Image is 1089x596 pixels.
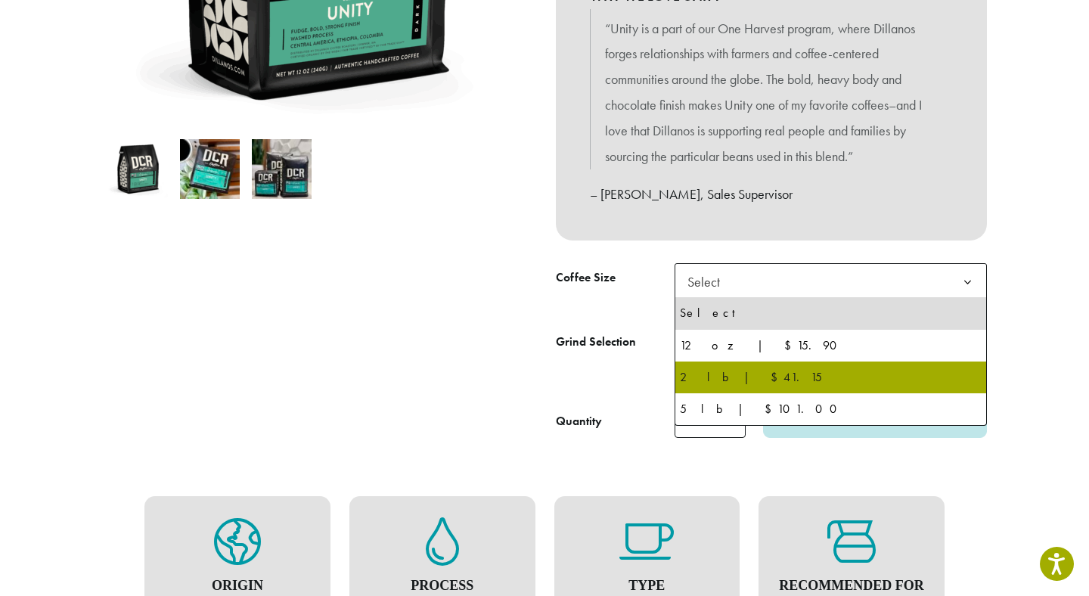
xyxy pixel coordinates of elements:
span: Select [681,267,735,296]
div: Quantity [556,412,602,430]
div: 5 lb | $101.00 [680,398,982,421]
label: Coffee Size [556,267,675,289]
h4: Process [365,578,520,594]
img: Unity - Image 3 [252,139,312,199]
div: 12 oz | $15.90 [680,334,982,357]
li: Select [675,297,986,329]
label: Grind Selection [556,331,675,353]
img: Unity [108,139,168,199]
p: “Unity is a part of our One Harvest program, where Dillanos forges relationships with farmers and... [605,16,938,169]
h4: Origin [160,578,315,594]
div: 2 lb | $41.15 [680,366,982,389]
span: Select [675,263,987,300]
h4: Recommended For [774,578,929,594]
p: – [PERSON_NAME], Sales Supervisor [590,182,953,207]
img: Unity - Image 2 [180,139,240,199]
h4: Type [569,578,725,594]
